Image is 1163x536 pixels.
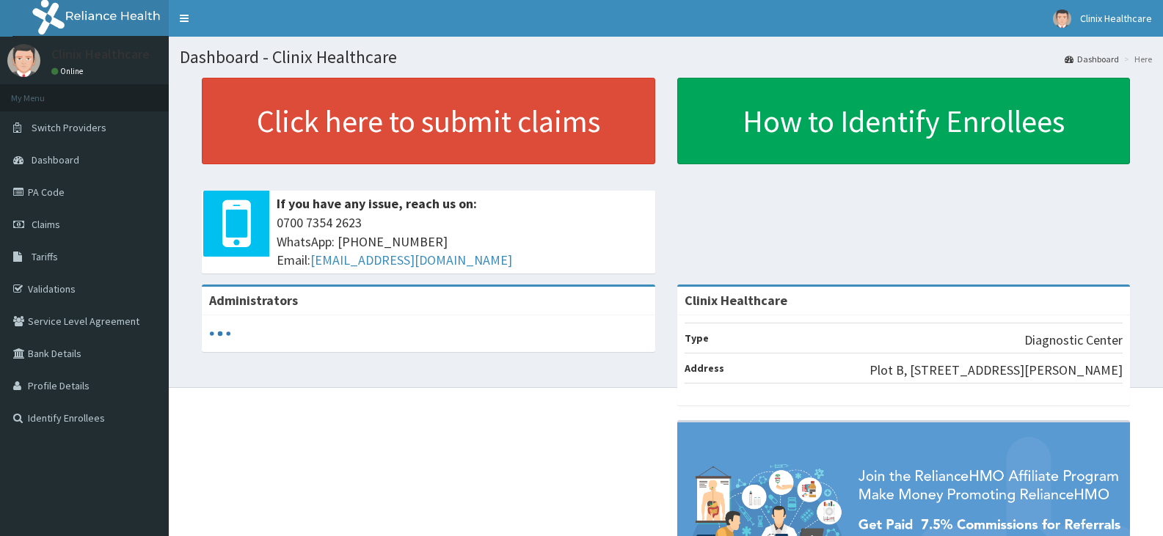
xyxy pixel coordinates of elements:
p: Diagnostic Center [1024,331,1123,350]
span: Claims [32,218,60,231]
a: Dashboard [1065,53,1119,65]
span: Dashboard [32,153,79,166]
img: User Image [7,44,40,77]
b: Type [685,331,709,345]
svg: audio-loading [209,323,231,345]
li: Here [1120,53,1152,65]
a: Online [51,66,87,76]
b: Address [685,361,724,375]
span: Switch Providers [32,121,106,134]
strong: Clinix Healthcare [685,292,787,309]
a: [EMAIL_ADDRESS][DOMAIN_NAME] [310,252,512,268]
span: 0700 7354 2623 WhatsApp: [PHONE_NUMBER] Email: [277,213,648,270]
a: How to Identify Enrollees [677,78,1131,164]
b: If you have any issue, reach us on: [277,195,477,212]
h1: Dashboard - Clinix Healthcare [180,48,1152,67]
a: Click here to submit claims [202,78,655,164]
p: Plot B, [STREET_ADDRESS][PERSON_NAME] [869,361,1123,380]
p: Clinix Healthcare [51,48,150,61]
span: Tariffs [32,250,58,263]
b: Administrators [209,292,298,309]
span: Clinix Healthcare [1080,12,1152,25]
img: User Image [1053,10,1071,28]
